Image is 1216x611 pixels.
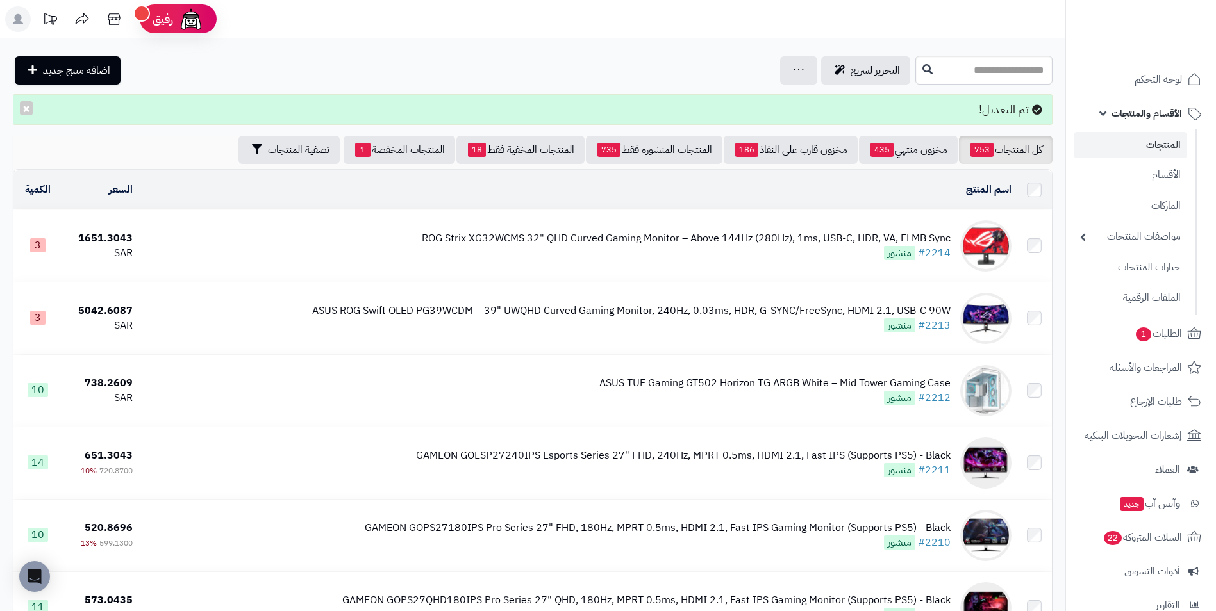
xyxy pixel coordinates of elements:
[28,383,48,397] span: 10
[1074,223,1187,250] a: مواصفات المنتجات
[1074,284,1187,312] a: الملفات الرقمية
[468,143,486,157] span: 18
[586,136,722,164] a: المنتجات المنشورة فقط735
[178,6,204,32] img: ai-face.png
[859,136,958,164] a: مخزون منتهي435
[1074,556,1208,587] a: أدوات التسويق
[1074,318,1208,349] a: الطلبات1
[1130,393,1182,411] span: طلبات الإرجاع
[365,521,951,535] div: GAMEON GOPS27180IPS Pro Series 27" FHD, 180Hz, MPRT 0.5ms, HDMI 2.1, Fast IPS Gaming Monitor (Sup...
[30,238,46,252] span: 3
[1074,192,1187,220] a: الماركات
[960,437,1012,489] img: GAMEON GOESP27240IPS Esports Series 27" FHD, 240Hz, MPRT 0.5ms, HDMI 2.1, Fast IPS (Supports PS5)...
[1074,522,1208,553] a: السلات المتروكة22
[918,318,951,333] a: #2213
[30,311,46,325] span: 3
[735,143,758,157] span: 186
[355,143,371,157] span: 1
[15,56,121,85] a: اضافة منتج جديد
[1112,104,1182,122] span: الأقسام والمنتجات
[25,182,51,197] a: الكمية
[960,365,1012,416] img: ASUS TUF Gaming GT502 Horizon TG ARGB White – Mid Tower Gaming Case
[268,142,329,158] span: تصفية المنتجات
[85,448,133,463] span: 651.3043
[918,535,951,550] a: #2210
[1074,454,1208,485] a: العملاء
[344,136,455,164] a: المنتجات المخفضة1
[43,63,110,78] span: اضافة منتج جديد
[918,245,951,261] a: #2214
[1135,70,1182,88] span: لوحة التحكم
[28,455,48,469] span: 14
[1085,427,1182,444] span: إشعارات التحويلات البنكية
[99,465,133,477] span: 720.8700
[960,293,1012,344] img: ASUS ROG Swift OLED PG39WCDM – 39" UWQHD Curved Gaming Monitor, 240Hz, 0.03ms, HDR, G-SYNC/FreeSy...
[884,463,915,477] span: منشور
[85,520,133,535] span: 520.8696
[68,376,133,391] div: 738.2609
[68,391,133,405] div: SAR
[342,593,951,608] div: GAMEON GOPS27QHD180IPS Pro Series 27" QHD, 180Hz, MPRT 0.5ms, HDMI 2.1, Fast IPS Gaming Monitor (...
[1119,494,1180,512] span: وآتس آب
[959,136,1053,164] a: كل المنتجات753
[1074,64,1208,95] a: لوحة التحكم
[68,231,133,246] div: 1651.3043
[1103,528,1182,546] span: السلات المتروكة
[1074,132,1187,158] a: المنتجات
[1074,386,1208,417] a: طلبات الإرجاع
[966,182,1012,197] a: اسم المنتج
[416,448,951,463] div: GAMEON GOESP27240IPS Esports Series 27" FHD, 240Hz, MPRT 0.5ms, HDMI 2.1, Fast IPS (Supports PS5)...
[422,231,951,246] div: ROG Strix XG32WCMS 32" QHD Curved Gaming Monitor – Above 144Hz (280Hz), 1ms, USB-C, HDR, VA, ELMB...
[20,101,33,115] button: ×
[312,304,951,318] div: ASUS ROG Swift OLED PG39WCDM – 39" UWQHD Curved Gaming Monitor, 240Hz, 0.03ms, HDR, G-SYNC/FreeSy...
[99,537,133,549] span: 599.1300
[1110,359,1182,377] span: المراجعات والأسئلة
[238,136,340,164] button: تصفية المنتجات
[81,537,97,549] span: 13%
[34,6,66,35] a: تحديثات المنصة
[1074,161,1187,189] a: الأقسام
[970,143,994,157] span: 753
[1074,420,1208,451] a: إشعارات التحويلات البنكية
[597,143,620,157] span: 735
[109,182,133,197] a: السعر
[870,143,894,157] span: 435
[456,136,585,164] a: المنتجات المخفية فقط18
[68,318,133,333] div: SAR
[1074,488,1208,519] a: وآتس آبجديد
[884,535,915,550] span: منشور
[68,246,133,261] div: SAR
[851,63,900,78] span: التحرير لسريع
[85,592,133,608] span: 573.0435
[19,561,50,592] div: Open Intercom Messenger
[28,528,48,542] span: 10
[1136,327,1151,341] span: 1
[918,390,951,405] a: #2212
[81,465,97,477] span: 10%
[821,56,910,85] a: التحرير لسريع
[1074,352,1208,383] a: المراجعات والأسئلة
[1155,460,1180,478] span: العملاء
[13,94,1053,125] div: تم التعديل!
[960,510,1012,561] img: GAMEON GOPS27180IPS Pro Series 27" FHD, 180Hz, MPRT 0.5ms, HDMI 2.1, Fast IPS Gaming Monitor (Sup...
[884,246,915,260] span: منشور
[1124,562,1180,580] span: أدوات التسويق
[1135,325,1182,343] span: الطلبات
[918,462,951,478] a: #2211
[724,136,858,164] a: مخزون قارب على النفاذ186
[884,318,915,332] span: منشور
[153,12,173,27] span: رفيق
[1104,531,1122,545] span: 22
[68,304,133,318] div: 5042.6087
[884,391,915,405] span: منشور
[1074,254,1187,281] a: خيارات المنتجات
[1120,497,1144,511] span: جديد
[960,220,1012,272] img: ROG Strix XG32WCMS 32" QHD Curved Gaming Monitor – Above 144Hz (280Hz), 1ms, USB-C, HDR, VA, ELMB...
[599,376,951,391] div: ASUS TUF Gaming GT502 Horizon TG ARGB White – Mid Tower Gaming Case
